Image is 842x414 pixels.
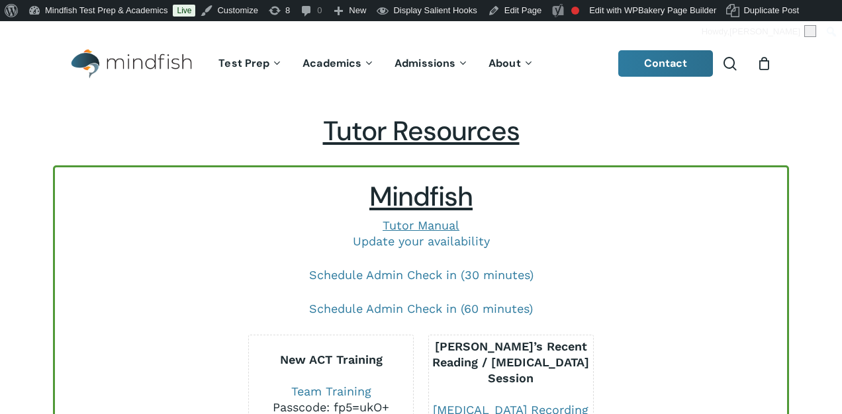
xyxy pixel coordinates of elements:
[571,7,579,15] div: Focus keyphrase not set
[309,268,534,282] a: Schedule Admin Check in (30 minutes)
[383,218,459,232] a: Tutor Manual
[353,234,490,248] a: Update your availability
[644,56,688,70] span: Contact
[209,39,543,89] nav: Main Menu
[309,302,533,315] a: Schedule Admin Check in (60 minutes)
[218,56,269,70] span: Test Prep
[618,50,714,77] a: Contact
[369,179,473,214] span: Mindfish
[303,56,361,70] span: Academics
[489,56,521,70] span: About
[280,352,383,366] b: New ACT Training
[209,58,293,69] a: Test Prep
[432,339,589,385] b: [PERSON_NAME]’s Recent Reading / [MEDICAL_DATA] Session
[53,39,789,89] header: Main Menu
[729,26,800,36] span: [PERSON_NAME]
[291,384,371,398] a: Team Training
[385,58,479,69] a: Admissions
[479,58,544,69] a: About
[323,114,520,149] span: Tutor Resources
[395,56,455,70] span: Admissions
[697,21,821,42] a: Howdy,
[293,58,385,69] a: Academics
[173,5,195,17] a: Live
